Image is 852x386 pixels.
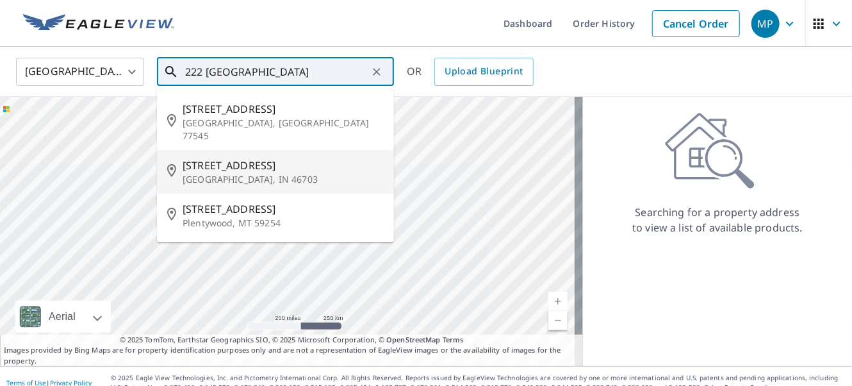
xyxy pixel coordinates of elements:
a: Current Level 5, Zoom In [548,292,568,311]
p: Plentywood, MT 59254 [183,217,384,230]
div: Aerial [15,301,111,333]
span: Upload Blueprint [445,63,523,80]
img: EV Logo [23,14,174,33]
div: Aerial [45,301,79,333]
a: OpenStreetMap [386,335,440,344]
a: Terms [443,335,464,344]
span: © 2025 TomTom, Earthstar Geographics SIO, © 2025 Microsoft Corporation, © [120,335,464,346]
a: Upload Blueprint [434,58,533,86]
a: Current Level 5, Zoom Out [548,311,568,330]
div: [GEOGRAPHIC_DATA] [16,54,144,90]
span: [STREET_ADDRESS] [183,101,384,117]
p: [GEOGRAPHIC_DATA], [GEOGRAPHIC_DATA] 77545 [183,117,384,142]
div: MP [751,10,780,38]
p: [GEOGRAPHIC_DATA], IN 46703 [183,173,384,186]
span: [STREET_ADDRESS] [183,201,384,217]
div: OR [407,58,534,86]
input: Search by address or latitude-longitude [185,54,368,90]
p: Searching for a property address to view a list of available products. [632,205,803,235]
button: Clear [368,63,386,81]
a: Cancel Order [652,10,740,37]
span: [STREET_ADDRESS] [183,158,384,173]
